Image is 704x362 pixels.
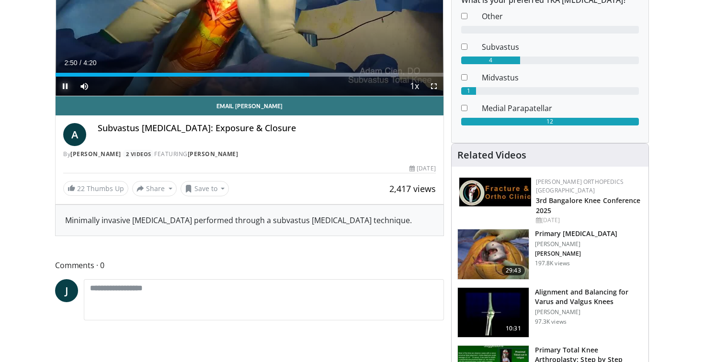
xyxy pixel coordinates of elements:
[475,11,646,22] dd: Other
[502,266,525,275] span: 29:43
[502,324,525,333] span: 10:31
[123,150,154,158] a: 2 Videos
[535,260,570,267] p: 197.8K views
[405,77,424,96] button: Playback Rate
[461,57,521,64] div: 4
[535,287,643,306] h3: Alignment and Balancing for Varus and Valgus Knees
[461,118,639,125] div: 12
[536,178,624,194] a: [PERSON_NAME] Orthopedics [GEOGRAPHIC_DATA]
[536,196,641,215] a: 3rd Bangalore Knee Conference 2025
[535,308,643,316] p: [PERSON_NAME]
[461,87,476,95] div: 1
[458,288,529,338] img: 38523_0000_3.png.150x105_q85_crop-smart_upscale.jpg
[409,164,435,173] div: [DATE]
[132,181,177,196] button: Share
[475,72,646,83] dd: Midvastus
[181,181,229,196] button: Save to
[536,216,641,225] div: [DATE]
[65,215,434,226] div: Minimally invasive [MEDICAL_DATA] performed through a subvastus [MEDICAL_DATA] technique.
[98,123,436,134] h4: Subvastus [MEDICAL_DATA]: Exposure & Closure
[56,73,443,77] div: Progress Bar
[535,250,617,258] p: [PERSON_NAME]
[475,102,646,114] dd: Medial Parapatellar
[459,178,531,206] img: 1ab50d05-db0e-42c7-b700-94c6e0976be2.jpeg.150x105_q85_autocrop_double_scale_upscale_version-0.2.jpg
[55,279,78,302] a: J
[475,41,646,53] dd: Subvastus
[188,150,238,158] a: [PERSON_NAME]
[79,59,81,67] span: /
[535,318,567,326] p: 97.3K views
[535,240,617,248] p: [PERSON_NAME]
[457,229,643,280] a: 29:43 Primary [MEDICAL_DATA] [PERSON_NAME] [PERSON_NAME] 197.8K views
[457,149,526,161] h4: Related Videos
[63,150,436,158] div: By FEATURING
[70,150,121,158] a: [PERSON_NAME]
[64,59,77,67] span: 2:50
[458,229,529,279] img: 297061_3.png.150x105_q85_crop-smart_upscale.jpg
[424,77,443,96] button: Fullscreen
[457,287,643,338] a: 10:31 Alignment and Balancing for Varus and Valgus Knees [PERSON_NAME] 97.3K views
[56,96,443,115] a: Email [PERSON_NAME]
[535,229,617,238] h3: Primary [MEDICAL_DATA]
[63,123,86,146] a: A
[55,259,444,271] span: Comments 0
[77,184,85,193] span: 22
[56,77,75,96] button: Pause
[83,59,96,67] span: 4:20
[75,77,94,96] button: Mute
[63,181,128,196] a: 22 Thumbs Up
[389,183,436,194] span: 2,417 views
